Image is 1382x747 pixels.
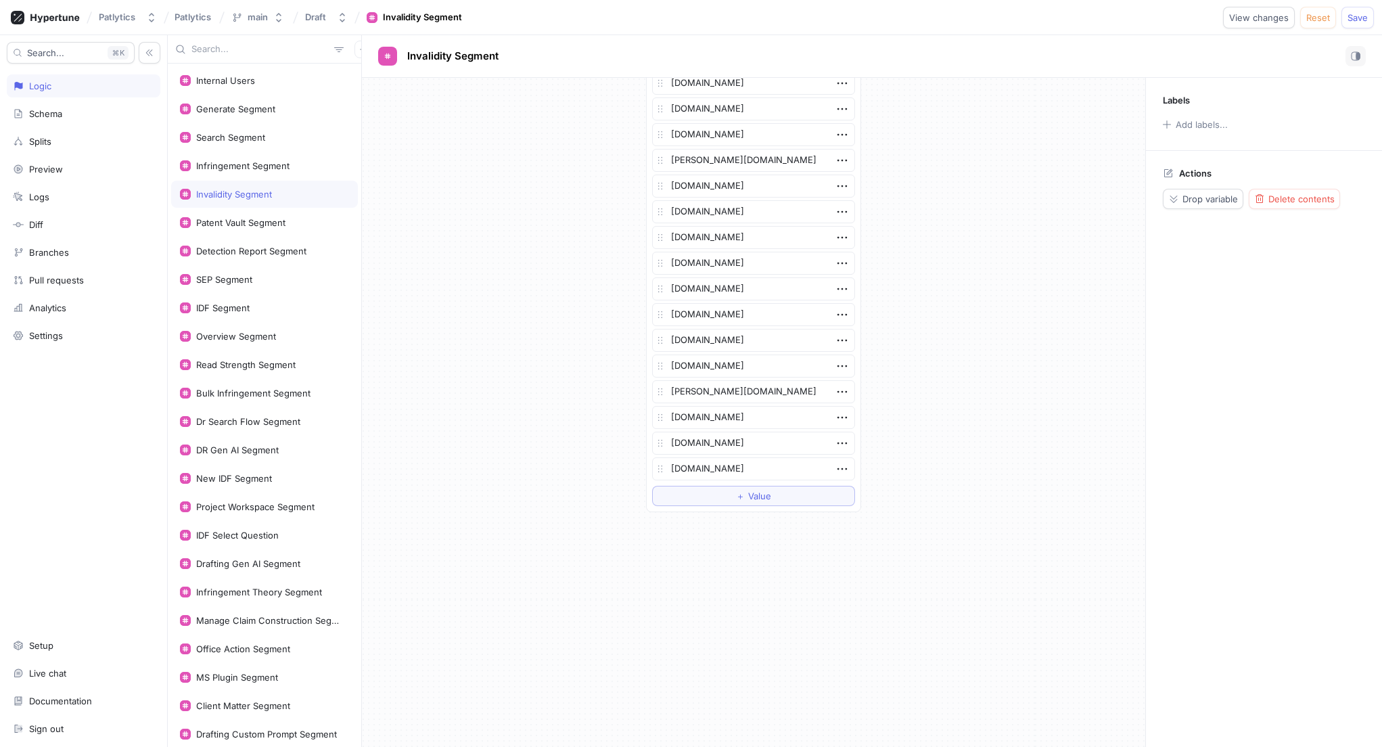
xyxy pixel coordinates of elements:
[29,81,51,91] div: Logic
[196,160,290,171] div: Infringement Segment
[226,6,290,28] button: main
[1300,7,1336,28] button: Reset
[29,191,49,202] div: Logs
[1306,14,1330,22] span: Reset
[196,75,255,86] div: Internal Users
[652,72,855,95] textarea: [DOMAIN_NAME]
[1163,189,1243,209] button: Drop variable
[29,302,66,313] div: Analytics
[196,246,306,256] div: Detection Report Segment
[248,12,268,23] div: main
[196,388,310,399] div: Bulk Infringement Segment
[196,615,344,626] div: Manage Claim Construction Segment
[196,700,290,711] div: Client Matter Segment
[196,331,276,342] div: Overview Segment
[652,457,855,480] textarea: [DOMAIN_NAME]
[99,12,135,23] div: Patlytics
[196,558,300,569] div: Drafting Gen AI Segment
[1179,168,1212,179] p: Actions
[29,219,43,230] div: Diff
[652,303,855,326] textarea: [DOMAIN_NAME]
[29,668,66,679] div: Live chat
[652,486,855,506] button: ＋Value
[652,123,855,146] textarea: [DOMAIN_NAME]
[652,277,855,300] textarea: [DOMAIN_NAME]
[29,136,51,147] div: Splits
[652,355,855,378] textarea: [DOMAIN_NAME]
[29,330,63,341] div: Settings
[7,42,135,64] button: Search...K
[1341,7,1374,28] button: Save
[175,12,211,22] span: Patlytics
[652,432,855,455] textarea: [DOMAIN_NAME]
[300,6,353,28] button: Draft
[27,49,64,57] span: Search...
[196,530,279,541] div: IDF Select Question
[1348,14,1368,22] span: Save
[29,723,64,734] div: Sign out
[196,643,290,654] div: Office Action Segment
[1268,195,1335,203] span: Delete contents
[407,51,499,62] span: Invalidity Segment
[196,729,337,740] div: Drafting Custom Prompt Segment
[736,492,745,500] span: ＋
[196,132,265,143] div: Search Segment
[1158,116,1231,133] button: Add labels...
[196,587,322,597] div: Infringement Theory Segment
[7,689,160,712] a: Documentation
[29,640,53,651] div: Setup
[196,274,252,285] div: SEP Segment
[196,501,315,512] div: Project Workspace Segment
[305,12,326,23] div: Draft
[108,46,129,60] div: K
[652,380,855,403] textarea: [PERSON_NAME][DOMAIN_NAME]
[652,97,855,120] textarea: [DOMAIN_NAME]
[1229,14,1289,22] span: View changes
[652,226,855,249] textarea: [DOMAIN_NAME]
[196,302,250,313] div: IDF Segment
[652,149,855,172] textarea: [PERSON_NAME][DOMAIN_NAME]
[748,492,771,500] span: Value
[652,329,855,352] textarea: [DOMAIN_NAME]
[1176,120,1228,129] div: Add labels...
[29,696,92,706] div: Documentation
[1223,7,1295,28] button: View changes
[196,104,275,114] div: Generate Segment
[196,473,272,484] div: New IDF Segment
[196,445,279,455] div: DR Gen AI Segment
[1182,195,1238,203] span: Drop variable
[29,108,62,119] div: Schema
[29,247,69,258] div: Branches
[29,275,84,286] div: Pull requests
[1163,95,1190,106] p: Labels
[29,164,63,175] div: Preview
[652,200,855,223] textarea: [DOMAIN_NAME]
[196,217,285,228] div: Patent Vault Segment
[196,189,272,200] div: Invalidity Segment
[196,359,296,370] div: Read Strength Segment
[652,406,855,429] textarea: [DOMAIN_NAME]
[652,252,855,275] textarea: [DOMAIN_NAME]
[196,416,300,427] div: Dr Search Flow Segment
[196,672,278,683] div: MS Plugin Segment
[93,6,162,28] button: Patlytics
[652,175,855,198] textarea: [DOMAIN_NAME]
[1249,189,1340,209] button: Delete contents
[191,43,329,56] input: Search...
[383,11,462,24] div: Invalidity Segment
